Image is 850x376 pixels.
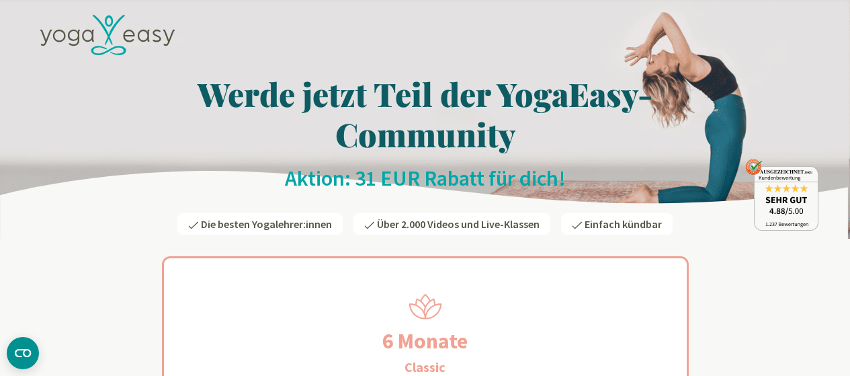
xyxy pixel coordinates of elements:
[350,325,500,357] h2: 6 Monate
[32,165,818,192] h2: Aktion: 31 EUR Rabatt für dich!
[201,217,332,231] span: Die besten Yogalehrer:innen
[745,159,818,231] img: ausgezeichnet_badge.png
[7,337,39,369] button: CMP-Widget öffnen
[377,217,540,231] span: Über 2.000 Videos und Live-Klassen
[585,217,662,231] span: Einfach kündbar
[32,73,818,154] h1: Werde jetzt Teil der YogaEasy-Community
